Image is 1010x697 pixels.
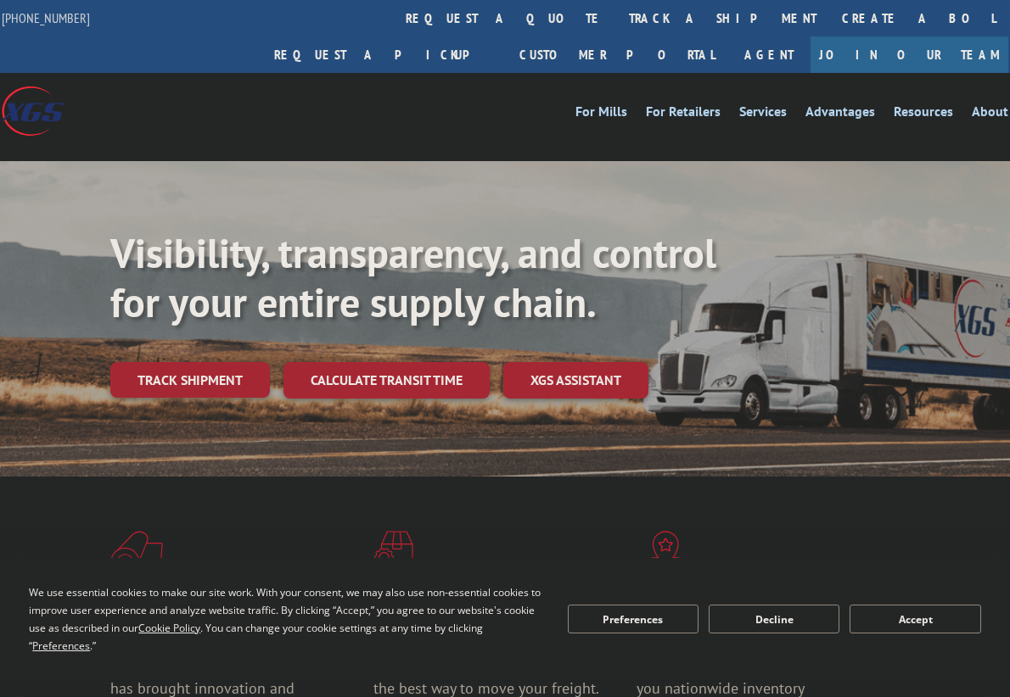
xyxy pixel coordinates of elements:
[709,605,839,633] button: Decline
[283,362,490,399] a: Calculate transit time
[575,105,627,124] a: For Mills
[972,105,1008,124] a: About
[503,362,648,399] a: XGS ASSISTANT
[739,105,787,124] a: Services
[727,36,811,73] a: Agent
[373,531,413,575] img: xgs-icon-focused-on-flooring-red
[261,36,507,73] a: Request a pickup
[110,226,716,328] b: Visibility, transparency, and control for your entire supply chain.
[32,638,90,653] span: Preferences
[894,105,953,124] a: Resources
[2,9,90,26] a: [PHONE_NUMBER]
[507,36,727,73] a: Customer Portal
[29,583,547,655] div: We use essential cookies to make our site work. With your consent, we may also use non-essential ...
[138,621,200,635] span: Cookie Policy
[646,105,721,124] a: For Retailers
[568,605,699,633] button: Preferences
[110,531,163,575] img: xgs-icon-total-supply-chain-intelligence-red
[811,36,1008,73] a: Join Our Team
[110,362,270,398] a: Track shipment
[850,605,980,633] button: Accept
[637,531,695,575] img: xgs-icon-flagship-distribution-model-red
[805,105,875,124] a: Advantages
